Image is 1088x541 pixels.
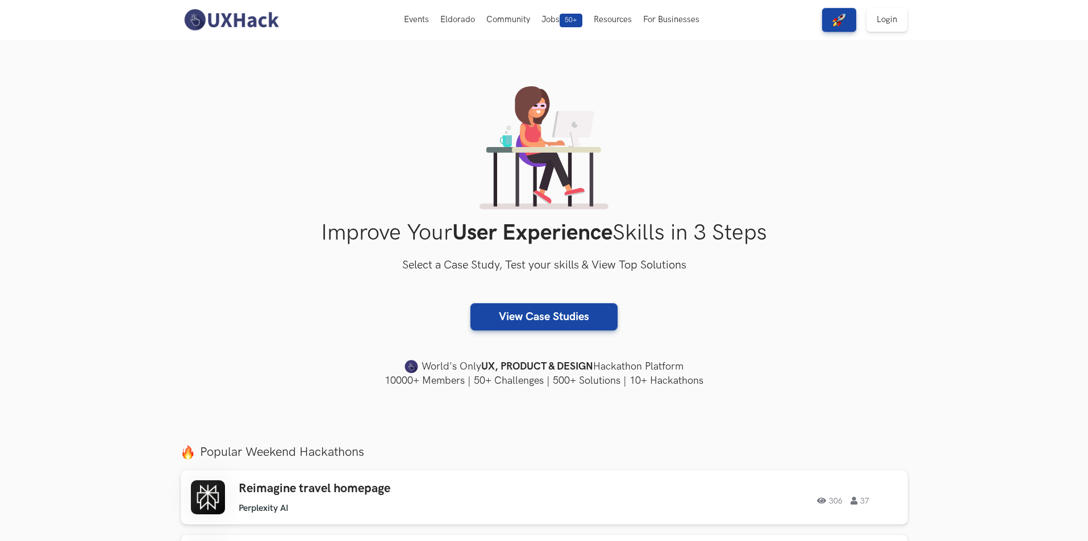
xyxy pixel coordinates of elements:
img: fire.png [181,445,195,459]
img: UXHack-logo.png [181,8,282,32]
span: 37 [851,497,869,505]
label: Popular Weekend Hackathons [181,444,908,460]
h4: World's Only Hackathon Platform [181,359,908,375]
a: Login [866,8,907,32]
li: Perplexity AI [239,503,289,514]
a: View Case Studies [470,303,618,330]
h4: 10000+ Members | 50+ Challenges | 500+ Solutions | 10+ Hackathons [181,374,908,388]
img: lady working on laptop [480,86,608,209]
h1: Improve Your Skills in 3 Steps [181,220,908,246]
strong: User Experience [452,220,612,246]
span: 306 [817,497,843,505]
img: rocket [832,13,846,27]
h3: Reimagine travel homepage [239,481,561,496]
strong: UX, PRODUCT & DESIGN [481,359,593,375]
img: uxhack-favicon-image.png [405,359,418,374]
span: 50+ [560,14,582,27]
h3: Select a Case Study, Test your skills & View Top Solutions [181,257,908,275]
a: Reimagine travel homepage Perplexity AI 306 37 [181,470,908,525]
